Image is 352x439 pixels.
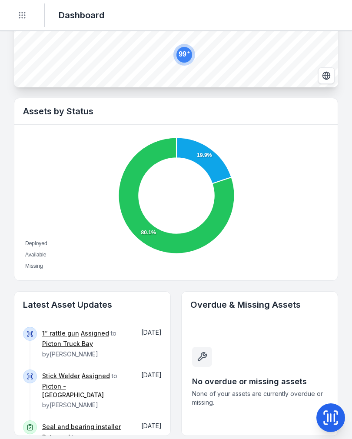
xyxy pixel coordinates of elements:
a: Stick Welder [42,372,80,380]
a: Assigned [81,329,109,338]
a: Seal and bearing installer [42,422,121,431]
text: 99 [179,50,190,58]
span: [DATE] [141,329,162,336]
span: Available [25,252,46,258]
a: 1” rattle gun [42,329,79,338]
h2: Latest Asset Updates [23,299,162,311]
span: to by [PERSON_NAME] [42,372,129,409]
h2: Dashboard [59,9,104,21]
h2: Assets by Status [23,105,329,117]
time: 15/8/2025, 7:52:07 am [141,371,162,379]
time: 15/8/2025, 6:34:27 am [141,422,162,429]
time: 15/8/2025, 8:17:35 am [141,329,162,336]
button: Toggle navigation [14,7,30,23]
span: [DATE] [141,422,162,429]
span: [DATE] [141,371,162,379]
span: None of your assets are currently overdue or missing. [192,389,327,407]
h2: Overdue & Missing Assets [190,299,329,311]
button: Switch to Satellite View [318,67,335,84]
tspan: + [187,50,190,55]
h3: No overdue or missing assets [192,376,327,388]
span: to by [PERSON_NAME] [42,329,116,358]
a: Picton Truck Bay [42,339,93,348]
span: Missing [25,263,43,269]
span: Deployed [25,240,47,246]
a: Assigned [82,372,110,380]
a: Picton - [GEOGRAPHIC_DATA] [42,382,129,399]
